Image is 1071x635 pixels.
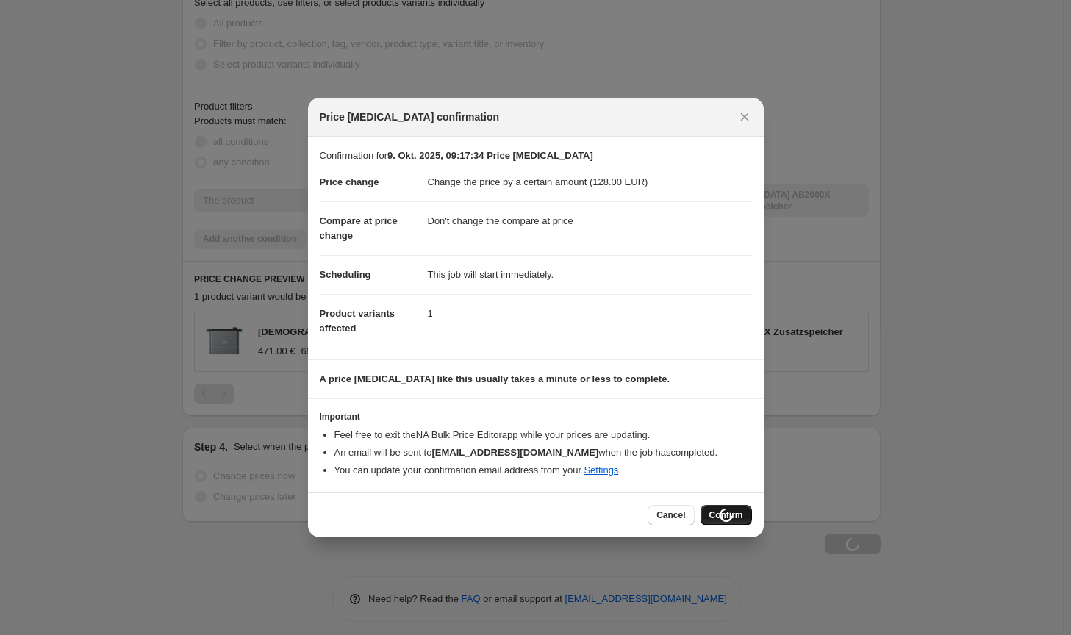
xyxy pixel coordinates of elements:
li: An email will be sent to when the job has completed . [334,445,752,460]
dd: 1 [428,294,752,333]
b: 9. Okt. 2025, 09:17:34 Price [MEDICAL_DATA] [387,150,593,161]
span: Cancel [656,509,685,521]
button: Close [734,107,755,127]
dd: Change the price by a certain amount (128.00 EUR) [428,163,752,201]
span: Compare at price change [320,215,398,241]
p: Confirmation for [320,148,752,163]
span: Product variants affected [320,308,395,334]
span: Price [MEDICAL_DATA] confirmation [320,110,500,124]
span: Scheduling [320,269,371,280]
b: A price [MEDICAL_DATA] like this usually takes a minute or less to complete. [320,373,670,384]
h3: Important [320,411,752,423]
a: Settings [584,464,618,476]
li: You can update your confirmation email address from your . [334,463,752,478]
b: [EMAIL_ADDRESS][DOMAIN_NAME] [431,447,598,458]
button: Cancel [648,505,694,525]
li: Feel free to exit the NA Bulk Price Editor app while your prices are updating. [334,428,752,442]
dd: Don't change the compare at price [428,201,752,240]
span: Price change [320,176,379,187]
dd: This job will start immediately. [428,255,752,294]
